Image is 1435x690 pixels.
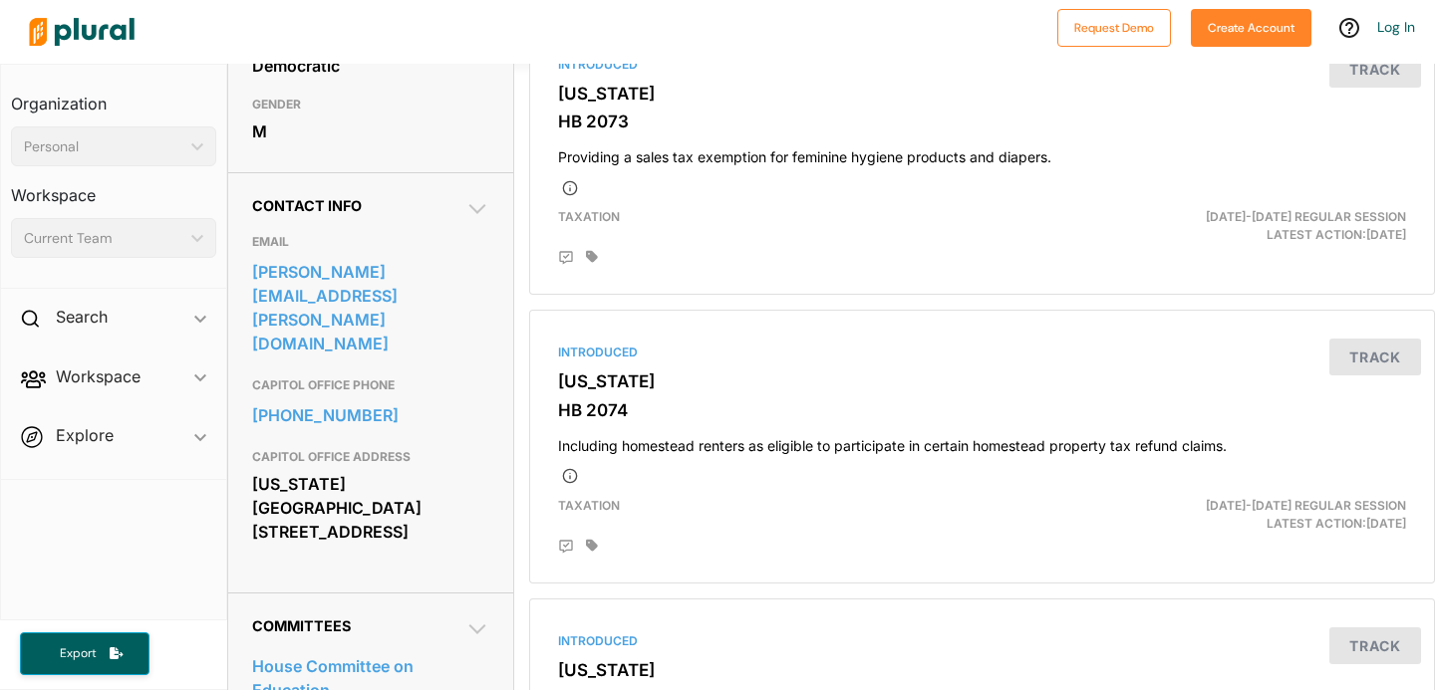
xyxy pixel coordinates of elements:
[252,400,489,430] a: [PHONE_NUMBER]
[11,166,216,210] h3: Workspace
[558,498,620,513] span: Taxation
[252,469,489,547] div: [US_STATE][GEOGRAPHIC_DATA] [STREET_ADDRESS]
[252,257,489,358] a: [PERSON_NAME][EMAIL_ADDRESS][PERSON_NAME][DOMAIN_NAME]
[20,632,149,675] button: Export
[1191,9,1311,47] button: Create Account
[558,139,1406,166] h4: Providing a sales tax exemption for feminine hygiene products and diapers.
[1206,498,1406,513] span: [DATE]-[DATE] Regular Session
[558,660,1406,680] h3: [US_STATE]
[1377,18,1415,36] a: Log In
[46,645,110,662] span: Export
[558,539,574,555] div: Add Position Statement
[558,112,1406,131] h3: HB 2073
[24,136,183,157] div: Personal
[558,428,1406,455] h4: Including homestead renters as eligible to participate in certain homestead property tax refund c...
[1057,9,1171,47] button: Request Demo
[252,197,362,214] span: Contact Info
[558,371,1406,391] h3: [US_STATE]
[586,539,598,553] div: Add tags
[1191,16,1311,37] a: Create Account
[252,617,351,634] span: Committees
[1128,497,1421,533] div: Latest Action: [DATE]
[1329,339,1421,375] button: Track
[1057,16,1171,37] a: Request Demo
[558,84,1406,104] h3: [US_STATE]
[252,373,489,397] h3: CAPITOL OFFICE PHONE
[586,250,598,264] div: Add tags
[1329,51,1421,88] button: Track
[252,116,489,146] div: M
[252,93,489,116] h3: GENDER
[252,230,489,254] h3: EMAIL
[1128,208,1421,244] div: Latest Action: [DATE]
[1329,627,1421,664] button: Track
[11,75,216,118] h3: Organization
[558,250,574,266] div: Add Position Statement
[558,209,620,224] span: Taxation
[558,632,1406,650] div: Introduced
[252,445,489,469] h3: CAPITOL OFFICE ADDRESS
[1206,209,1406,224] span: [DATE]-[DATE] Regular Session
[56,306,108,328] h2: Search
[24,228,183,249] div: Current Team
[558,400,1406,420] h3: HB 2074
[558,344,1406,361] div: Introduced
